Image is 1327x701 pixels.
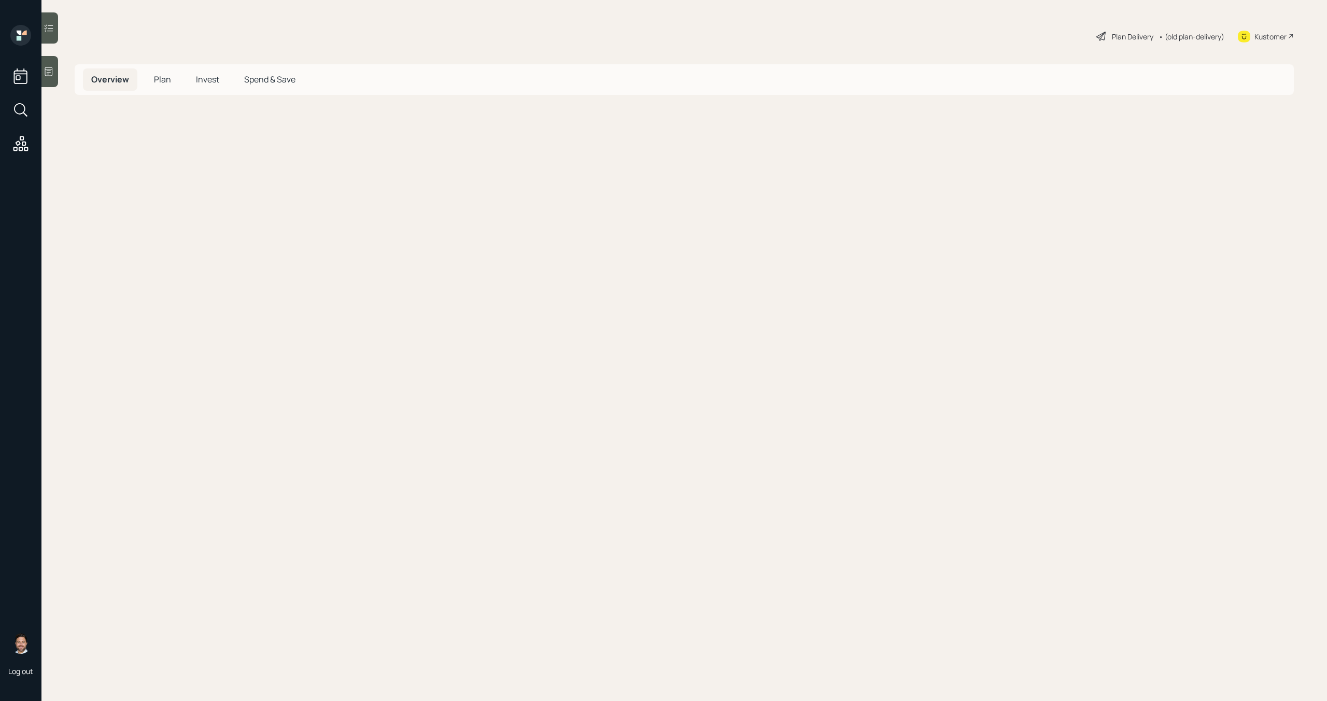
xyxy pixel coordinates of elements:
span: Invest [196,74,219,85]
div: Log out [8,666,33,676]
span: Spend & Save [244,74,295,85]
div: Plan Delivery [1112,31,1153,42]
div: • (old plan-delivery) [1159,31,1224,42]
div: Kustomer [1254,31,1287,42]
img: michael-russo-headshot.png [10,633,31,654]
span: Overview [91,74,129,85]
span: Plan [154,74,171,85]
